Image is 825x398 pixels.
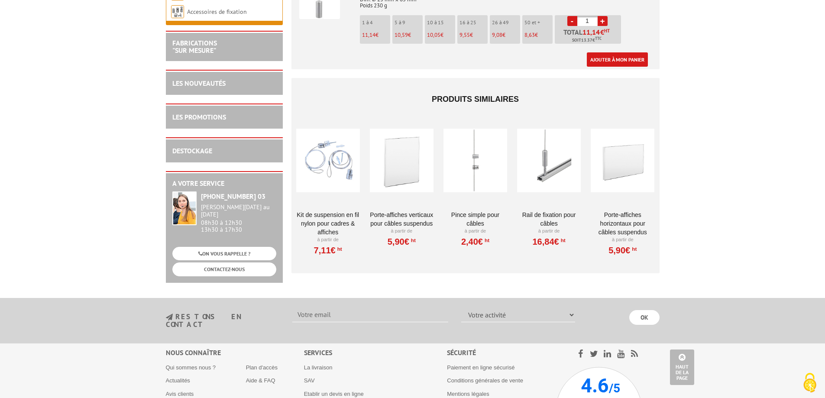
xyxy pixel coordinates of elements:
[532,239,565,244] a: 16,84€HT
[292,307,448,322] input: Votre email
[443,228,507,235] p: À partir de
[201,204,276,218] div: [PERSON_NAME][DATE] au [DATE]
[581,37,592,44] span: 13.37
[304,377,315,384] a: SAV
[370,228,434,235] p: À partir de
[166,313,280,328] h3: restons en contact
[166,364,216,371] a: Qui sommes nous ?
[395,32,423,38] p: €
[799,372,821,394] img: Cookies (fenêtre modale)
[567,16,577,26] a: -
[572,37,602,44] span: Soit €
[517,210,581,228] a: Rail de fixation pour câbles
[201,204,276,233] div: 08h30 à 12h30 13h30 à 17h30
[587,52,648,67] a: Ajouter à mon panier
[492,19,520,26] p: 26 à 49
[166,377,190,384] a: Actualités
[459,19,488,26] p: 16 à 25
[557,29,621,44] p: Total
[447,391,489,397] a: Mentions légales
[795,369,825,398] button: Cookies (fenêtre modale)
[427,19,455,26] p: 10 à 15
[166,391,194,397] a: Avis clients
[670,349,694,385] a: Haut de la page
[483,237,489,243] sup: HT
[304,364,333,371] a: La livraison
[172,39,217,55] a: FABRICATIONS"Sur Mesure"
[524,31,535,39] span: 8,63
[362,19,390,26] p: 1 à 4
[459,31,470,39] span: 9,55
[447,377,523,384] a: Conditions générales de vente
[447,348,556,358] div: Sécurité
[172,180,276,188] h2: A votre service
[608,248,637,253] a: 5,90€HT
[443,210,507,228] a: Pince simple pour câbles
[395,31,408,39] span: 10,59
[314,248,342,253] a: 7,11€HT
[172,247,276,260] a: ON VOUS RAPPELLE ?
[246,377,275,384] a: Aide & FAQ
[171,5,184,18] img: Accessoires de fixation
[187,8,247,16] a: Accessoires de fixation
[447,364,514,371] a: Paiement en ligne sécurisé
[172,262,276,276] a: CONTACTEZ-NOUS
[336,246,342,252] sup: HT
[629,310,660,325] input: OK
[559,237,566,243] sup: HT
[362,31,375,39] span: 11,14
[492,31,502,39] span: 9,08
[630,246,637,252] sup: HT
[304,391,364,397] a: Etablir un devis en ligne
[166,314,173,321] img: newsletter.jpg
[591,236,654,243] p: À partir de
[459,32,488,38] p: €
[461,239,489,244] a: 2,40€HT
[582,29,610,36] span: €
[395,19,423,26] p: 5 à 9
[370,210,434,228] a: Porte-affiches verticaux pour câbles suspendus
[598,16,608,26] a: +
[166,348,304,358] div: Nous connaître
[582,29,600,36] span: 11,14
[517,228,581,235] p: À partir de
[388,239,416,244] a: 5,90€HT
[172,146,212,155] a: DESTOCKAGE
[201,192,265,201] strong: [PHONE_NUMBER] 03
[427,32,455,38] p: €
[492,32,520,38] p: €
[409,237,416,243] sup: HT
[591,210,654,236] a: Porte-affiches horizontaux pour câbles suspendus
[427,31,440,39] span: 10,05
[604,28,610,34] sup: HT
[524,32,553,38] p: €
[172,191,197,225] img: widget-service.jpg
[296,210,360,236] a: Kit de suspension en fil nylon pour cadres & affiches
[172,79,226,87] a: LES NOUVEAUTÉS
[432,95,519,104] span: Produits similaires
[304,348,447,358] div: Services
[172,113,226,121] a: LES PROMOTIONS
[362,32,390,38] p: €
[524,19,553,26] p: 50 et +
[246,364,278,371] a: Plan d'accès
[296,236,360,243] p: À partir de
[595,36,602,41] sup: TTC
